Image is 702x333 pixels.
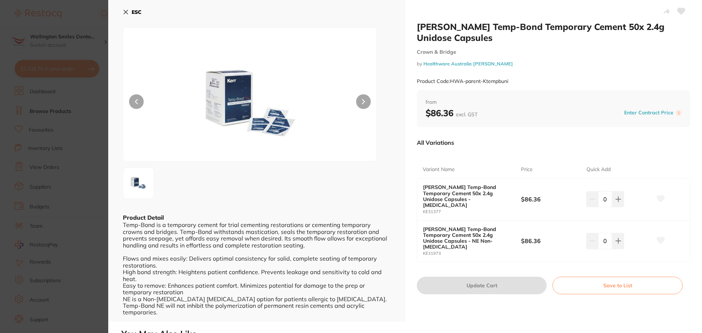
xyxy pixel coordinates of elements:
[521,166,533,173] p: Price
[417,78,508,84] small: Product Code: HWA-parent-Ktempbuni
[123,214,164,221] b: Product Detail
[132,9,141,15] b: ESC
[423,184,511,208] b: [PERSON_NAME] Temp-Bond Temporary Cement 50x 2.4g Unidose Capsules - [MEDICAL_DATA]
[586,166,611,173] p: Quick Add
[123,6,141,18] button: ESC
[423,61,513,67] a: Healthware Australia [PERSON_NAME]
[552,277,683,294] button: Save to List
[426,99,682,106] span: from
[423,251,521,256] small: KE31973
[423,226,511,250] b: [PERSON_NAME] Temp-Bond Temporary Cement 50x 2.4g Unidose Capsules - NE Non-[MEDICAL_DATA]
[521,237,580,245] b: $86.36
[417,277,547,294] button: Update Cart
[417,139,454,146] p: All Variations
[521,195,580,203] b: $86.36
[456,111,478,118] span: excl. GST
[174,46,326,161] img: c2VfNTBib3guanBn
[123,222,390,315] div: Temp-Bond is a temporary cement for trial cementing restorations or cementing temporary crowns an...
[426,107,478,118] b: $86.36
[417,21,690,43] h2: [PERSON_NAME] Temp-Bond Temporary Cement 50x 2.4g Unidose Capsules
[417,61,690,67] small: by
[676,110,682,116] label: i
[417,49,690,55] small: Crown & Bridge
[125,170,152,196] img: c2VfNTBib3guanBn
[423,166,455,173] p: Variant Name
[423,209,521,214] small: KE31377
[622,109,676,116] button: Enter Contract Price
